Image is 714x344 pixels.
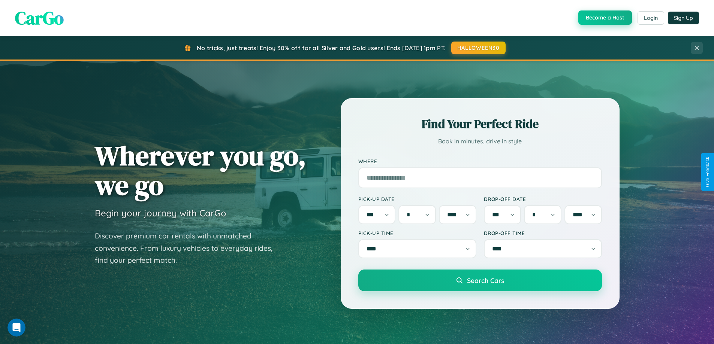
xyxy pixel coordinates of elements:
button: Search Cars [358,270,602,291]
div: Give Feedback [705,157,710,187]
label: Drop-off Date [484,196,602,202]
label: Pick-up Date [358,196,476,202]
label: Where [358,158,602,164]
h1: Wherever you go, we go [95,141,306,200]
button: Login [638,11,664,25]
span: CarGo [15,6,64,30]
label: Pick-up Time [358,230,476,236]
button: Become a Host [578,10,632,25]
h2: Find Your Perfect Ride [358,116,602,132]
h3: Begin your journey with CarGo [95,207,226,219]
iframe: Intercom live chat [7,319,25,337]
label: Drop-off Time [484,230,602,236]
p: Book in minutes, drive in style [358,136,602,147]
button: HALLOWEEN30 [451,42,506,54]
p: Discover premium car rentals with unmatched convenience. From luxury vehicles to everyday rides, ... [95,230,282,267]
button: Sign Up [668,12,699,24]
span: Search Cars [467,276,504,284]
span: No tricks, just treats! Enjoy 30% off for all Silver and Gold users! Ends [DATE] 1pm PT. [197,44,446,52]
